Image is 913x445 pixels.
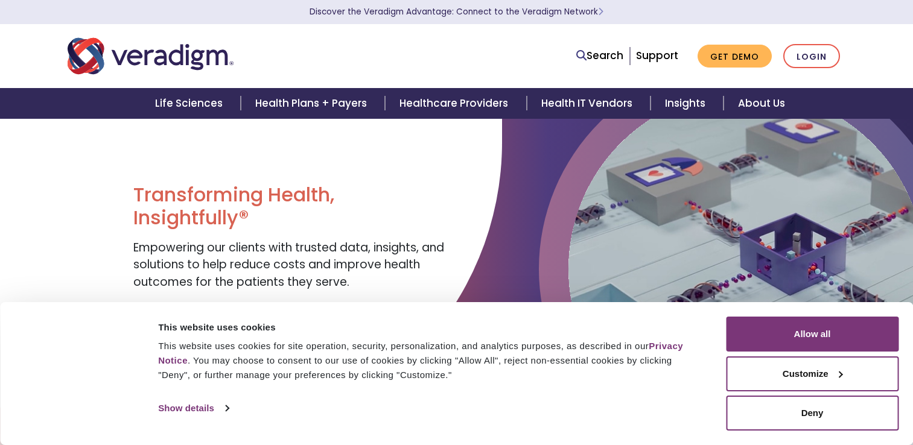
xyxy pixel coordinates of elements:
a: About Us [724,88,800,119]
a: Get Demo [698,45,772,68]
a: Show details [158,399,228,417]
div: This website uses cookies for site operation, security, personalization, and analytics purposes, ... [158,339,699,382]
a: Insights [651,88,724,119]
div: This website uses cookies [158,320,699,335]
a: Health IT Vendors [527,88,651,119]
h1: Transforming Health, Insightfully® [133,183,447,230]
a: Discover the Veradigm Advantage: Connect to the Veradigm NetworkLearn More [310,6,603,17]
img: Veradigm logo [68,36,234,76]
a: Life Sciences [141,88,241,119]
span: Empowering our clients with trusted data, insights, and solutions to help reduce costs and improv... [133,239,444,290]
button: Deny [726,396,899,431]
a: Login [783,44,840,69]
a: Search [576,48,623,64]
a: Health Plans + Payers [241,88,385,119]
span: Learn More [598,6,603,17]
a: Support [636,48,678,63]
button: Allow all [726,317,899,352]
button: Customize [726,356,899,391]
a: Healthcare Providers [385,88,526,119]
